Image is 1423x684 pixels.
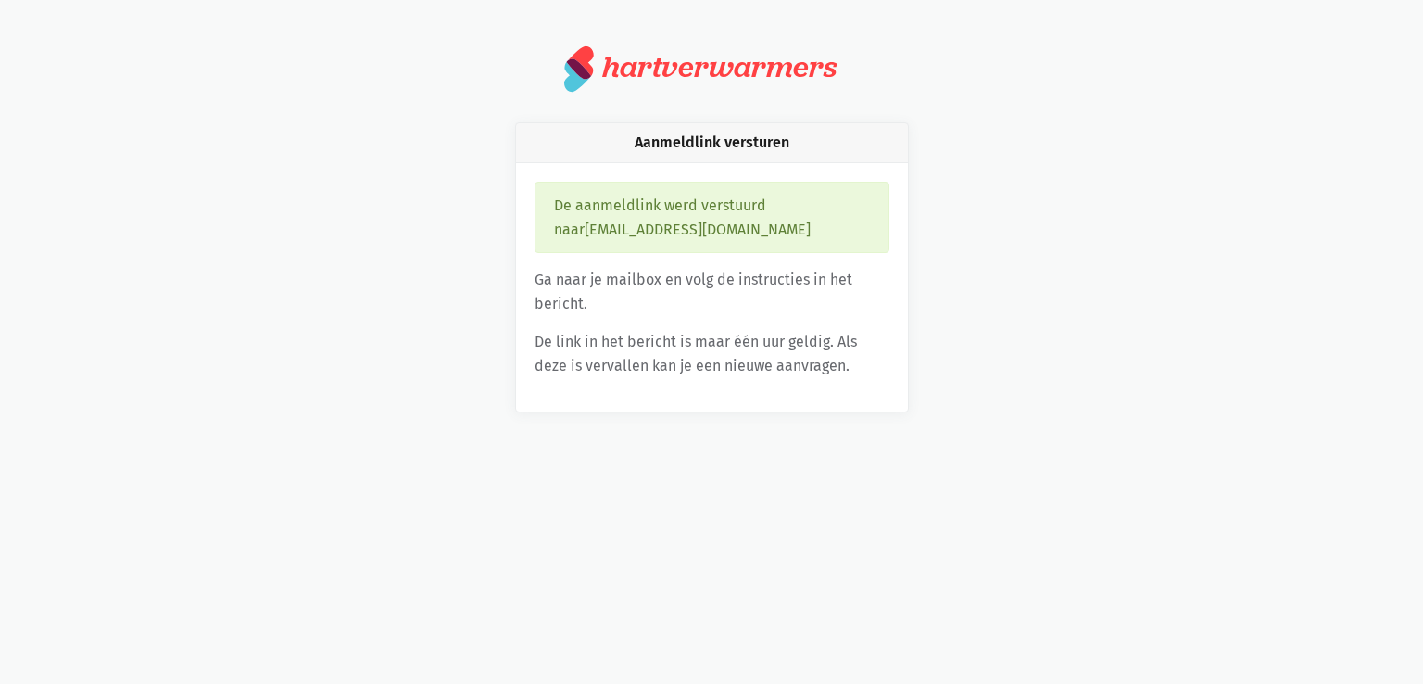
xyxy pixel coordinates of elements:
[535,330,889,377] p: De link in het bericht is maar één uur geldig. Als deze is vervallen kan je een nieuwe aanvragen.
[535,268,889,315] p: Ga naar je mailbox en volg de instructies in het bericht.
[535,182,889,253] div: De aanmeldlink werd verstuurd naar [EMAIL_ADDRESS][DOMAIN_NAME]
[564,44,595,93] img: logo.svg
[516,123,908,163] div: Aanmeldlink versturen
[564,44,859,93] a: hartverwarmers
[602,50,837,84] div: hartverwarmers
